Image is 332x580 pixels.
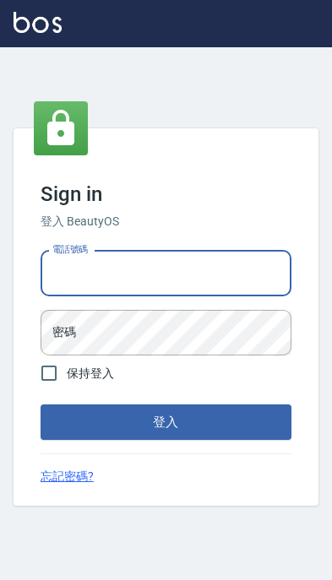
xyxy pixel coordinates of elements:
a: 忘記密碼? [41,468,94,485]
button: 登入 [41,404,291,440]
img: Logo [14,12,62,33]
span: 保持登入 [67,365,114,382]
h3: Sign in [41,182,291,206]
label: 電話號碼 [52,243,88,256]
h6: 登入 BeautyOS [41,213,291,230]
